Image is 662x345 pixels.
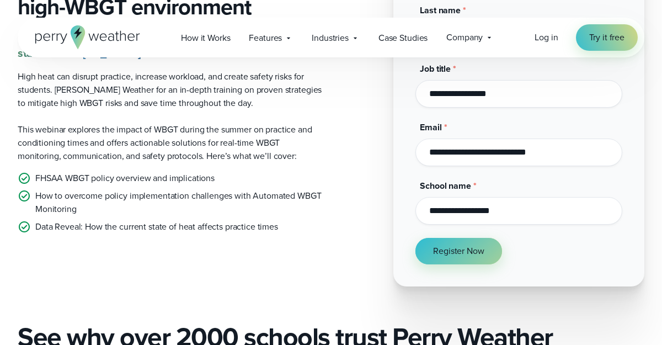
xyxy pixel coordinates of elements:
[420,121,441,134] span: Email
[420,62,451,75] span: Job title
[312,31,349,45] span: Industries
[249,31,282,45] span: Features
[35,172,215,185] p: FHSAA WBGT policy overview and implications
[369,26,437,49] a: Case Studies
[415,238,501,264] button: Register Now
[172,26,239,49] a: How it Works
[35,189,322,216] p: How to overcome policy implementation challenges with Automated WBGT Monitoring
[35,220,278,233] p: Data Reveal: How the current state of heat affects practice times
[433,245,484,258] span: Register Now
[18,123,322,163] p: This webinar explores the impact of WBGT during the summer on practice and conditioning times and...
[589,31,624,44] span: Try it free
[181,31,230,45] span: How it Works
[576,24,638,51] a: Try it free
[420,179,471,192] span: School name
[420,4,461,17] span: Last name
[18,70,322,110] p: High heat can disrupt practice, increase workload, and create safety risks for students. [PERSON_...
[378,31,428,45] span: Case Studies
[535,31,558,44] a: Log in
[446,31,483,44] span: Company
